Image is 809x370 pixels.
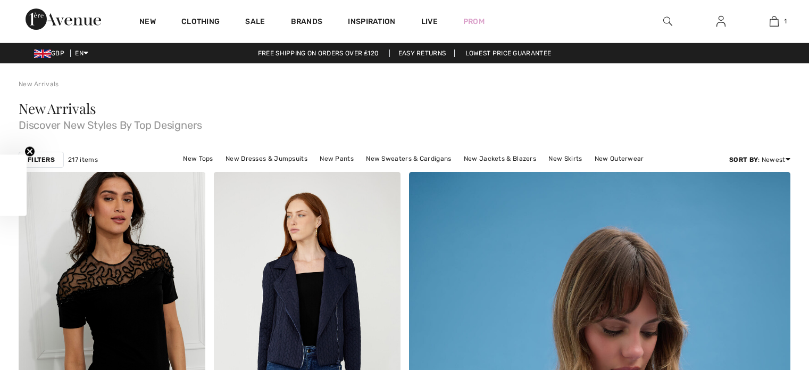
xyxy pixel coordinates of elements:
a: Live [421,16,438,27]
a: Easy Returns [389,50,455,57]
iframe: Opens a widget where you can chat to one of our agents [741,290,798,317]
a: Brands [291,17,323,28]
a: New Dresses & Jumpsuits [220,152,313,166]
a: New Jackets & Blazers [458,152,541,166]
img: My Info [716,15,725,28]
span: Discover New Styles By Top Designers [19,116,790,130]
strong: Sort By [729,156,758,163]
button: Close teaser [24,146,35,157]
a: New [139,17,156,28]
a: New Pants [314,152,359,166]
a: Sign In [708,15,734,28]
a: Lowest Price Guarantee [457,50,560,57]
a: New Outerwear [589,152,649,166]
a: Free shipping on orders over ₤120 [249,50,388,57]
span: 217 items [68,155,98,165]
a: New Sweaters & Cardigans [361,152,456,166]
a: New Skirts [543,152,587,166]
span: New Arrivals [19,99,96,118]
span: Inspiration [348,17,395,28]
a: Prom [463,16,485,27]
img: My Bag [770,15,779,28]
div: : Newest [729,155,790,165]
span: EN [75,50,88,57]
a: 1 [748,15,800,28]
img: UK Pound [34,50,51,58]
img: 1ère Avenue [26,9,101,30]
strong: Filters [28,155,55,165]
a: Clothing [181,17,220,28]
img: search the website [663,15,672,28]
a: New Arrivals [19,80,59,88]
a: New Tops [178,152,218,166]
span: 1 [784,17,787,26]
span: GBP [34,50,69,57]
a: Sale [245,17,265,28]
